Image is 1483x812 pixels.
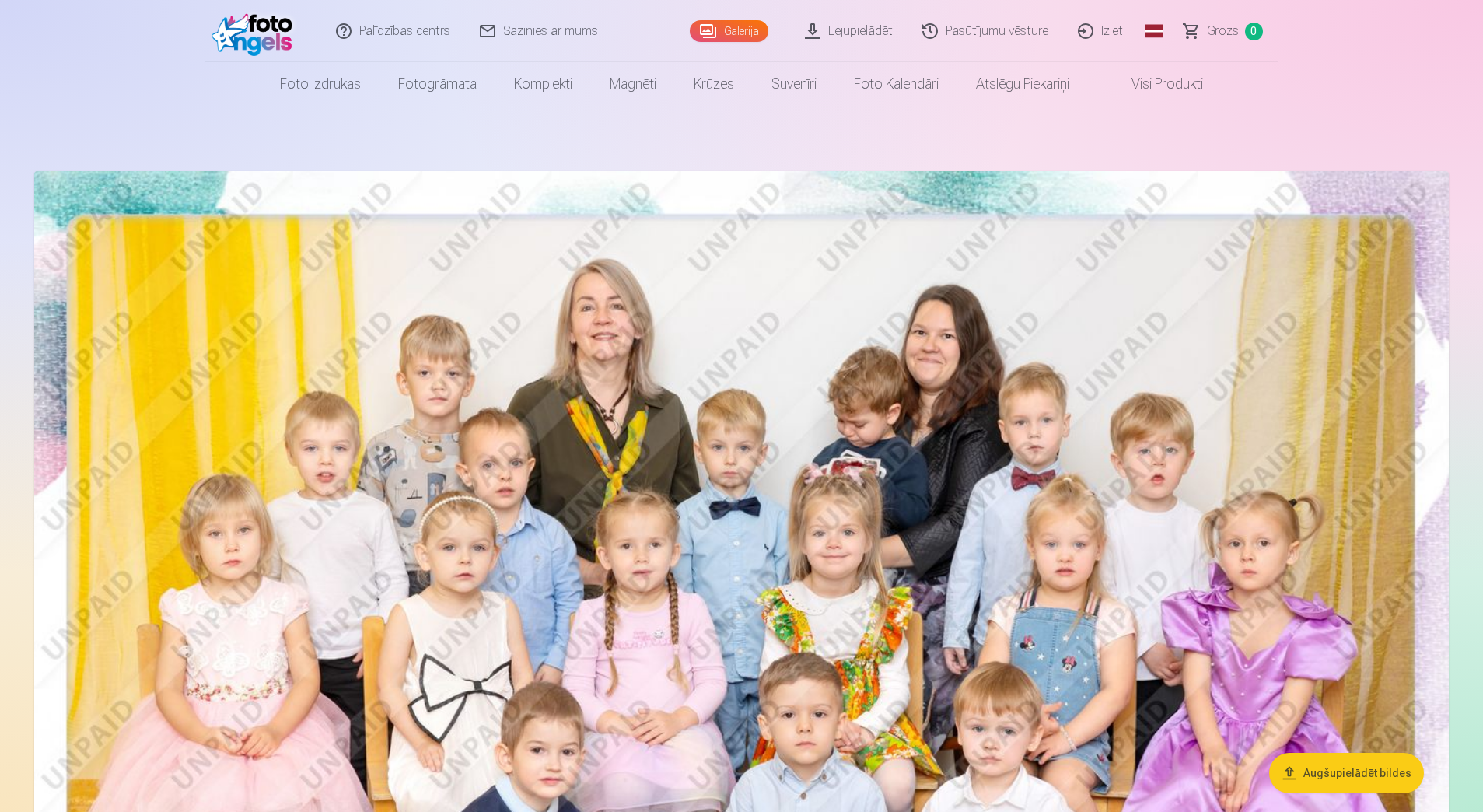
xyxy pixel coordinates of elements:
a: Atslēgu piekariņi [957,62,1088,106]
a: Visi produkti [1088,62,1222,106]
a: Fotogrāmata [379,62,495,106]
a: Magnēti [591,62,675,106]
a: Foto kalendāri [835,62,957,106]
a: Suvenīri [753,62,835,106]
button: Augšupielādēt bildes [1269,753,1424,793]
span: 0 [1245,23,1263,40]
a: Komplekti [495,62,591,106]
img: /fa1 [212,6,301,56]
a: Galerija [690,20,768,42]
span: Grozs [1207,22,1239,40]
a: Foto izdrukas [261,62,379,106]
a: Krūzes [675,62,753,106]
